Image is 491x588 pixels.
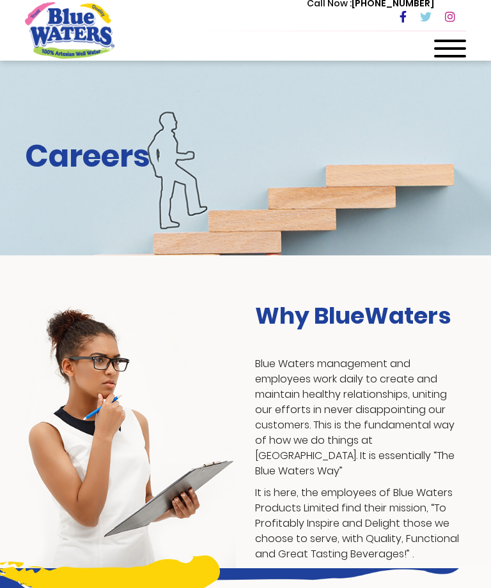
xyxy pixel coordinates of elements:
h2: Careers [25,138,466,175]
p: Blue Waters management and employees work daily to create and maintain healthy relationships, uni... [255,356,466,479]
a: store logo [25,2,114,58]
img: career-girl-image.png [25,302,236,568]
h3: Why BlueWaters [255,302,466,329]
p: It is here, the employees of Blue Waters Products Limited find their mission, “To Profitably Insp... [255,485,466,562]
